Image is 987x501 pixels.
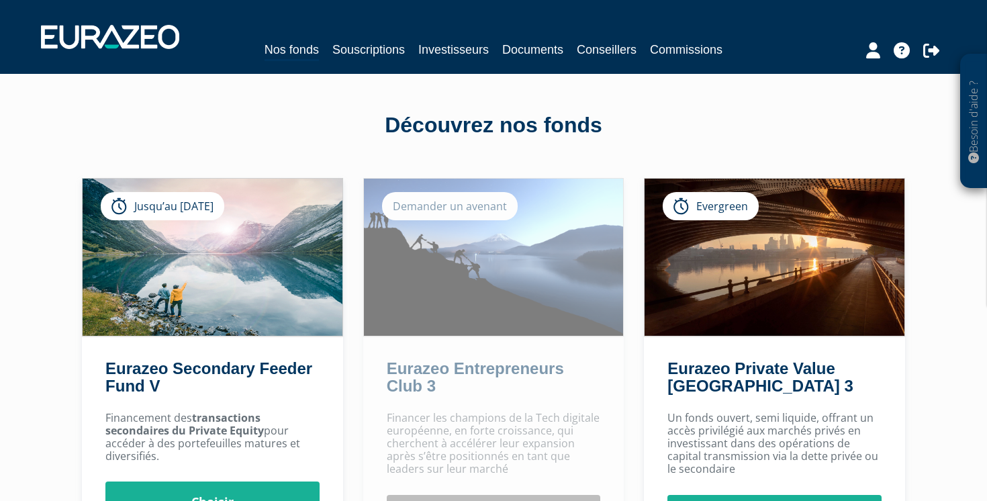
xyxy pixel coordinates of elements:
img: Eurazeo Entrepreneurs Club 3 [364,179,624,336]
p: Besoin d'aide ? [966,61,982,182]
a: Conseillers [577,40,637,59]
a: Commissions [650,40,722,59]
div: Evergreen [663,192,759,220]
img: 1732889491-logotype_eurazeo_blanc_rvb.png [41,25,179,49]
p: Financement des pour accéder à des portefeuilles matures et diversifiés. [105,412,320,463]
strong: transactions secondaires du Private Equity [105,410,264,438]
p: Financer les champions de la Tech digitale européenne, en forte croissance, qui cherchent à accél... [387,412,601,476]
a: Souscriptions [332,40,405,59]
p: Un fonds ouvert, semi liquide, offrant un accès privilégié aux marchés privés en investissant dan... [667,412,882,476]
a: Nos fonds [265,40,319,61]
a: Eurazeo Entrepreneurs Club 3 [387,359,564,395]
img: Eurazeo Private Value Europe 3 [645,179,904,336]
div: Demander un avenant [382,192,518,220]
a: Eurazeo Private Value [GEOGRAPHIC_DATA] 3 [667,359,853,395]
a: Eurazeo Secondary Feeder Fund V [105,359,312,395]
img: Eurazeo Secondary Feeder Fund V [83,179,342,336]
a: Documents [502,40,563,59]
a: Investisseurs [418,40,489,59]
div: Découvrez nos fonds [111,110,876,141]
div: Jusqu’au [DATE] [101,192,224,220]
